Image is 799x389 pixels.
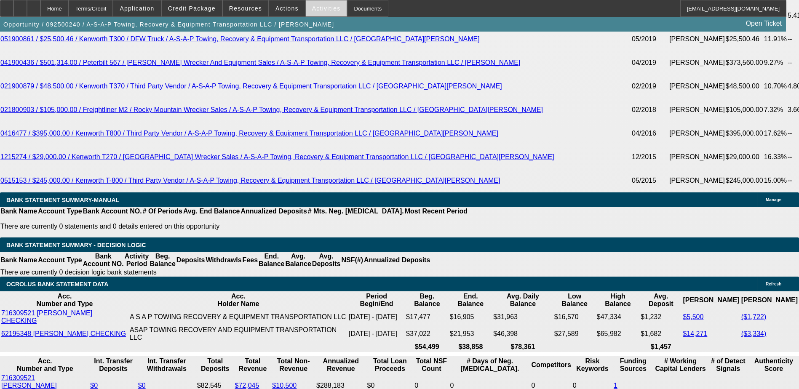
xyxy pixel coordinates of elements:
a: $72,045 [235,382,259,389]
button: Activities [306,0,347,16]
td: 10.70% [764,75,787,98]
a: $0 [138,382,146,389]
th: [PERSON_NAME] [741,292,798,308]
th: Deposits [176,252,206,268]
th: Low Balance [554,292,596,308]
td: $37,022 [406,326,449,342]
span: Manage [766,197,781,202]
a: $14,271 [683,330,707,337]
th: Period Begin/End [348,292,405,308]
th: Annualized Revenue [316,357,366,373]
a: 62195348 [PERSON_NAME] CHECKING [1,330,126,337]
th: End. Balance [258,252,285,268]
td: $25,500.46 [725,27,764,51]
p: There are currently 0 statements and 0 details entered on this opportunity [0,223,468,230]
th: $38,858 [449,343,492,351]
a: 051900861 / $25,500.46 / Kenworth T300 / DFW Truck / A-S-A-P Towing, Recovery & Equipment Transpo... [0,35,480,43]
th: Total Revenue [235,357,271,373]
a: ($1,722) [741,313,767,320]
th: Acc. Number and Type [1,292,128,308]
td: $395,000.00 [725,122,764,145]
td: $65,982 [596,326,639,342]
td: [PERSON_NAME] [669,122,725,145]
td: $105,000.00 [725,98,764,122]
th: Avg. Daily Balance [493,292,553,308]
td: $31,963 [493,309,553,325]
span: Actions [275,5,299,12]
th: Competitors [531,357,572,373]
a: Open Ticket [743,16,785,31]
button: Credit Package [162,0,222,16]
th: Avg. Deposits [312,252,341,268]
th: Account Type [37,252,83,268]
td: [PERSON_NAME] [669,169,725,192]
span: Credit Package [168,5,216,12]
td: [DATE] - [DATE] [348,309,405,325]
button: Application [113,0,160,16]
th: Account Type [37,207,83,216]
a: 0416477 / $395,000.00 / Kenworth T800 / Third Party Vendor / A-S-A-P Towing, Recovery & Equipment... [0,130,498,137]
td: $373,560.00 [725,51,764,75]
th: # Of Periods [142,207,183,216]
th: Avg. End Balance [183,207,241,216]
a: 021800903 / $105,000.00 / Freightliner M2 / Rocky Mountain Wrecker Sales / A-S-A-P Towing, Recove... [0,106,543,113]
th: Bank Account NO. [83,207,142,216]
th: Avg. Deposit [640,292,681,308]
td: 02/2019 [631,75,669,98]
td: 05/2015 [631,169,669,192]
span: Bank Statement Summary - Decision Logic [6,242,146,248]
a: 021900879 / $48,500.00 / Kenworth T370 / Third Party Vendor / A-S-A-P Towing, Recovery & Equipmen... [0,83,502,90]
th: Acc. Holder Name [129,292,347,308]
a: $10,500 [272,382,297,389]
td: $245,000.00 [725,169,764,192]
td: $1,682 [640,326,681,342]
td: A S A P TOWING RECOVERY & EQUIPMENT TRANSPORTATION LLC [129,309,347,325]
td: 02/2018 [631,98,669,122]
td: 9.27% [764,51,787,75]
button: Actions [269,0,305,16]
td: ASAP TOWING RECOVERY AND EQUIPMENT TRANSPORTATION LLC [129,326,347,342]
td: [PERSON_NAME] [669,75,725,98]
span: BANK STATEMENT SUMMARY-MANUAL [6,197,119,203]
span: Activities [312,5,341,12]
th: Authenticity Score [749,357,798,373]
th: Activity Period [124,252,150,268]
a: 1 [614,382,617,389]
td: 04/2016 [631,122,669,145]
span: Resources [229,5,262,12]
td: [PERSON_NAME] [669,98,725,122]
th: Most Recent Period [404,207,468,216]
span: Refresh [766,282,781,286]
span: Application [120,5,154,12]
th: Risk Keywords [572,357,612,373]
th: $1,457 [640,343,681,351]
th: Avg. Balance [285,252,311,268]
td: [PERSON_NAME] [669,51,725,75]
th: Beg. Balance [149,252,176,268]
th: End. Balance [449,292,492,308]
td: $21,953 [449,326,492,342]
a: 716309521 [PERSON_NAME] CHECKING [1,309,92,324]
span: OCROLUS BANK STATEMENT DATA [6,281,108,288]
th: Int. Transfer Withdrawals [138,357,196,373]
td: $1,232 [640,309,681,325]
th: Beg. Balance [406,292,449,308]
td: $17,477 [406,309,449,325]
th: Total Deposits [197,357,234,373]
a: $0 [90,382,98,389]
th: Total Non-Revenue [272,357,315,373]
span: Opportunity / 092500240 / A-S-A-P Towing, Recovery & Equipment Transportation LLC / [PERSON_NAME] [3,21,334,28]
th: # of Detect Signals [708,357,748,373]
th: $54,499 [406,343,449,351]
td: 7.32% [764,98,787,122]
th: High Balance [596,292,639,308]
th: Acc. Number and Type [1,357,89,373]
td: 12/2015 [631,145,669,169]
td: 15.00% [764,169,787,192]
th: # Working Capital Lenders [654,357,707,373]
td: [DATE] - [DATE] [348,326,405,342]
th: Fees [242,252,258,268]
td: $27,589 [554,326,596,342]
td: 05/2019 [631,27,669,51]
th: Sum of the Total NSF Count and Total Overdraft Fee Count from Ocrolus [414,357,449,373]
